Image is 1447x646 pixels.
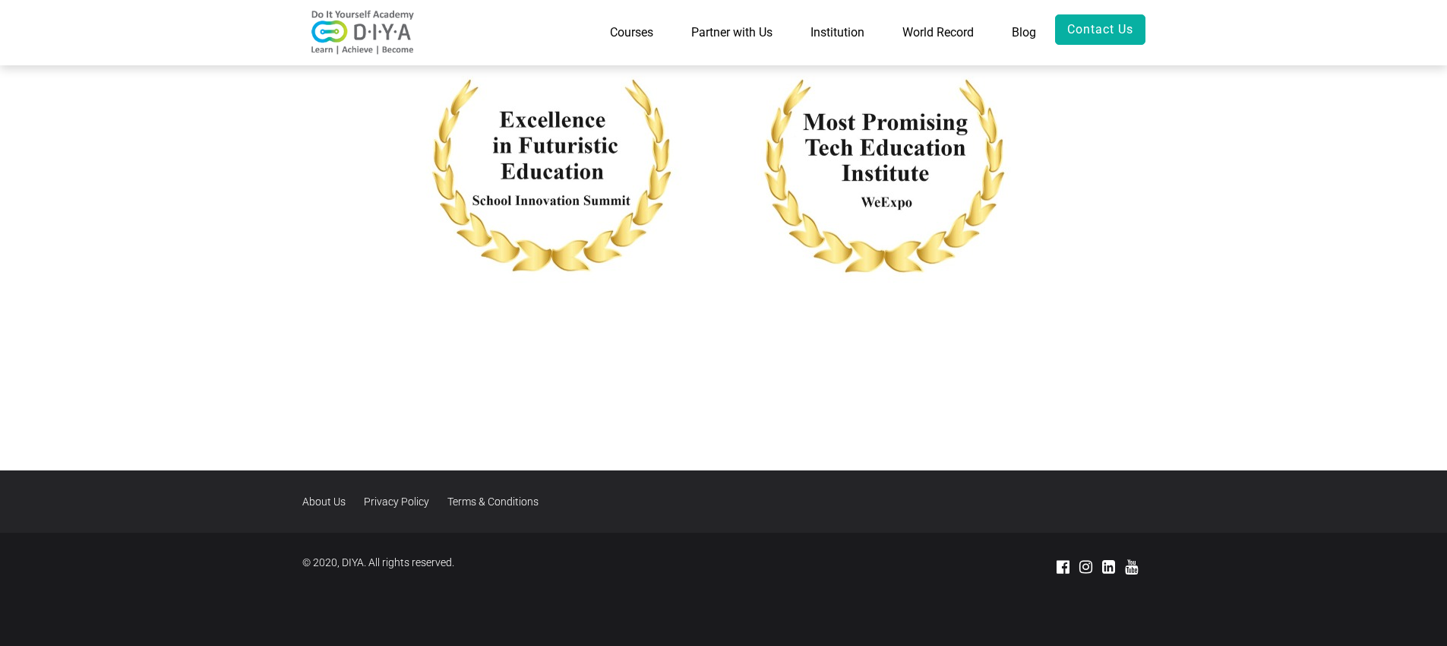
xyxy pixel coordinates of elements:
a: Blog [993,14,1055,51]
img: logo-v2.png [302,10,424,55]
a: Courses [591,14,672,51]
img: course-1-9-2021080592935.png [378,64,1070,399]
a: Terms & Conditions [447,496,554,508]
a: World Record [883,14,993,51]
a: Institution [791,14,883,51]
a: Privacy Policy [364,496,444,508]
a: Contact Us [1055,14,1145,45]
a: Partner with Us [672,14,791,51]
div: © 2020, DIYA. All rights reserved. [291,552,868,582]
a: About Us [302,496,361,508]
